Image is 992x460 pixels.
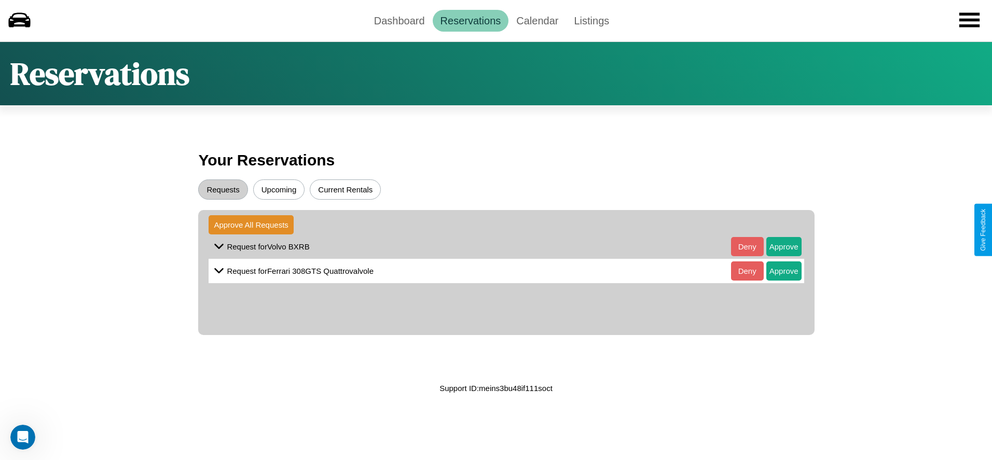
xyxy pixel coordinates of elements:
[766,237,802,256] button: Approve
[731,237,764,256] button: Deny
[766,261,802,281] button: Approve
[731,261,764,281] button: Deny
[566,10,617,32] a: Listings
[253,179,305,200] button: Upcoming
[439,381,553,395] p: Support ID: meins3bu48if111soct
[227,240,309,254] p: Request for Volvo BXRB
[980,209,987,251] div: Give Feedback
[366,10,433,32] a: Dashboard
[10,425,35,450] iframe: Intercom live chat
[310,179,381,200] button: Current Rentals
[508,10,566,32] a: Calendar
[198,146,793,174] h3: Your Reservations
[433,10,509,32] a: Reservations
[198,179,247,200] button: Requests
[10,52,189,95] h1: Reservations
[209,215,293,234] button: Approve All Requests
[227,264,374,278] p: Request for Ferrari 308GTS Quattrovalvole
